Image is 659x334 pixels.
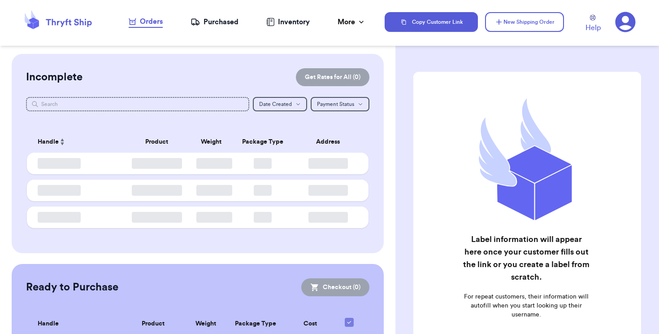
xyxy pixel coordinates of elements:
[296,68,369,86] button: Get Rates for All (0)
[463,233,590,283] h2: Label information will appear here once your customer fills out the link or you create a label fr...
[38,319,59,329] span: Handle
[293,131,368,153] th: Address
[485,12,564,32] button: New Shipping Order
[59,136,66,147] button: Sort ascending
[129,16,163,28] a: Orders
[26,97,249,111] input: Search
[266,17,310,27] a: Inventory
[311,97,369,111] button: Payment Status
[338,17,366,27] div: More
[129,16,163,27] div: Orders
[191,17,238,27] a: Purchased
[26,70,82,84] h2: Incomplete
[585,22,601,33] span: Help
[253,97,307,111] button: Date Created
[585,15,601,33] a: Help
[191,131,232,153] th: Weight
[317,101,354,107] span: Payment Status
[26,280,118,294] h2: Ready to Purchase
[259,101,292,107] span: Date Created
[38,137,59,147] span: Handle
[123,131,191,153] th: Product
[232,131,293,153] th: Package Type
[301,278,369,296] button: Checkout (0)
[385,12,478,32] button: Copy Customer Link
[463,292,590,319] p: For repeat customers, their information will autofill when you start looking up their username.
